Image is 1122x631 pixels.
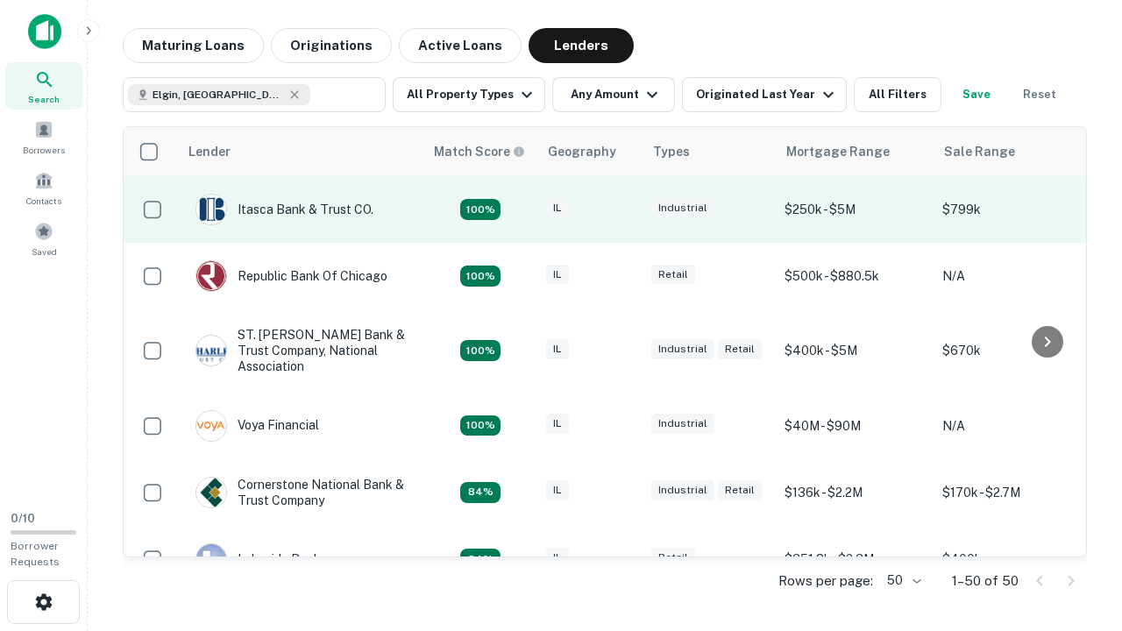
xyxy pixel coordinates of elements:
img: picture [196,478,226,507]
span: Contacts [26,194,61,208]
td: $40M - $90M [776,393,934,459]
div: IL [546,480,569,500]
div: Lakeside Bank [195,543,321,575]
div: IL [546,414,569,434]
th: Types [643,127,776,176]
div: Republic Bank Of Chicago [195,260,387,292]
div: Voya Financial [195,410,319,442]
th: Capitalize uses an advanced AI algorithm to match your search with the best lender. The match sco... [423,127,537,176]
div: Industrial [651,198,714,218]
a: Borrowers [5,113,82,160]
div: Geography [548,141,616,162]
div: Capitalize uses an advanced AI algorithm to match your search with the best lender. The match sco... [460,266,501,287]
div: IL [546,339,569,359]
td: $400k [934,526,1091,592]
div: Lender [188,141,231,162]
div: IL [546,265,569,285]
div: Cornerstone National Bank & Trust Company [195,477,406,508]
p: Rows per page: [778,571,873,592]
div: Industrial [651,339,714,359]
button: Originations [271,28,392,63]
th: Geography [537,127,643,176]
a: Saved [5,215,82,262]
div: IL [546,198,569,218]
div: Industrial [651,414,714,434]
span: Search [28,92,60,106]
div: Retail [651,265,695,285]
button: Maturing Loans [123,28,264,63]
td: $500k - $880.5k [776,243,934,309]
td: $400k - $5M [776,309,934,393]
th: Lender [178,127,423,176]
div: Sale Range [944,141,1015,162]
div: Capitalize uses an advanced AI algorithm to match your search with the best lender. The match sco... [460,340,501,361]
button: Lenders [529,28,634,63]
img: capitalize-icon.png [28,14,61,49]
span: Borrowers [23,143,65,157]
td: N/A [934,243,1091,309]
div: Capitalize uses an advanced AI algorithm to match your search with the best lender. The match sco... [460,199,501,220]
img: picture [196,195,226,224]
div: Retail [651,548,695,568]
button: Save your search to get updates of matches that match your search criteria. [948,77,1005,112]
div: 50 [880,568,924,593]
button: Reset [1012,77,1068,112]
span: 0 / 10 [11,512,35,525]
iframe: Chat Widget [1034,491,1122,575]
div: Capitalize uses an advanced AI algorithm to match your search with the best lender. The match sco... [460,482,501,503]
div: Capitalize uses an advanced AI algorithm to match your search with the best lender. The match sco... [460,549,501,570]
td: $136k - $2.2M [776,459,934,526]
img: picture [196,411,226,441]
td: $799k [934,176,1091,243]
th: Sale Range [934,127,1091,176]
span: Saved [32,245,57,259]
button: Active Loans [399,28,522,63]
a: Contacts [5,164,82,211]
td: $670k [934,309,1091,393]
button: Originated Last Year [682,77,847,112]
div: Capitalize uses an advanced AI algorithm to match your search with the best lender. The match sco... [460,415,501,436]
div: IL [546,548,569,568]
div: Retail [718,339,762,359]
td: $170k - $2.7M [934,459,1091,526]
td: $351.8k - $2.3M [776,526,934,592]
div: Retail [718,480,762,500]
button: All Filters [854,77,941,112]
div: Mortgage Range [786,141,890,162]
button: Any Amount [552,77,675,112]
button: All Property Types [393,77,545,112]
p: 1–50 of 50 [952,571,1019,592]
img: picture [196,336,226,365]
img: picture [196,544,226,574]
a: Search [5,62,82,110]
div: Originated Last Year [696,84,839,105]
h6: Match Score [434,142,522,161]
td: $250k - $5M [776,176,934,243]
div: Types [653,141,690,162]
th: Mortgage Range [776,127,934,176]
div: Itasca Bank & Trust CO. [195,194,373,225]
span: Elgin, [GEOGRAPHIC_DATA], [GEOGRAPHIC_DATA] [153,87,284,103]
div: Capitalize uses an advanced AI algorithm to match your search with the best lender. The match sco... [434,142,525,161]
div: ST. [PERSON_NAME] Bank & Trust Company, National Association [195,327,406,375]
img: picture [196,261,226,291]
div: Industrial [651,480,714,500]
td: N/A [934,393,1091,459]
span: Borrower Requests [11,540,60,568]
